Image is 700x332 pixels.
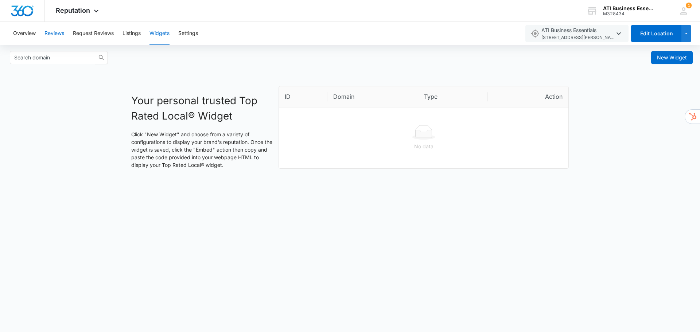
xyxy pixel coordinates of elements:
button: Settings [178,22,198,45]
button: Overview [13,22,36,45]
button: ATI Business Essentials[STREET_ADDRESS][PERSON_NAME],Arvada,CO [525,25,629,42]
button: search [95,51,108,64]
div: notifications count [686,3,692,8]
div: account name [603,5,656,11]
button: Edit Location [631,25,681,42]
h1: Your personal trusted Top Rated Local® Widget [131,93,274,124]
div: account id [603,11,656,16]
span: New Widget [657,54,687,62]
span: search [95,55,108,60]
th: ID [279,86,327,108]
span: [STREET_ADDRESS][PERSON_NAME] , Arvada , CO [541,34,614,41]
input: Search domain [10,51,95,64]
span: ATI Business Essentials [541,26,614,41]
th: Type [418,86,488,108]
button: New Widget [651,51,693,64]
div: No data [285,142,563,151]
span: 1 [686,3,692,8]
button: Listings [122,22,141,45]
th: Action [488,86,568,108]
button: Reviews [44,22,64,45]
th: Domain [327,86,418,108]
button: Request Reviews [73,22,114,45]
button: Widgets [149,22,170,45]
p: Click "New Widget" and choose from a variety of configurations to display your brand's reputation... [131,130,274,169]
span: Reputation [56,7,90,14]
